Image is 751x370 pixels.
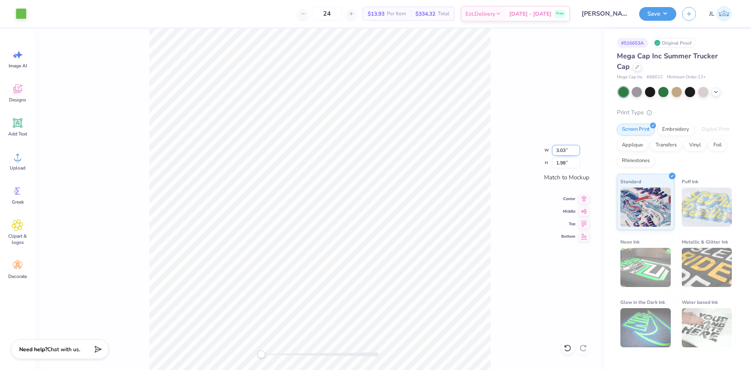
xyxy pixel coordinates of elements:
[617,139,648,151] div: Applique
[465,10,495,18] span: Est. Delivery
[682,177,698,186] span: Puff Ink
[576,6,633,22] input: Untitled Design
[556,11,564,16] span: Free
[8,273,27,280] span: Decorate
[620,308,671,347] img: Glow in the Dark Ink
[509,10,552,18] span: [DATE] - [DATE]
[617,38,648,48] div: # 516653A
[617,124,655,135] div: Screen Print
[617,74,643,81] span: Mega Cap Inc
[709,9,714,18] span: JL
[682,298,718,306] span: Water based Ink
[368,10,384,18] span: $13.93
[8,131,27,137] span: Add Text
[9,63,27,69] span: Image AI
[387,10,406,18] span: Per Item
[716,6,732,22] img: Jairo Laqui
[617,108,735,117] div: Print Type
[620,177,641,186] span: Standard
[9,97,26,103] span: Designs
[667,74,706,81] span: Minimum Order: 12 +
[47,346,80,353] span: Chat with us.
[617,155,655,167] div: Rhinestones
[620,188,671,227] img: Standard
[620,248,671,287] img: Neon Ink
[657,124,694,135] div: Embroidery
[682,248,732,287] img: Metallic & Glitter Ink
[708,139,727,151] div: Foil
[5,233,31,245] span: Clipart & logos
[647,74,663,81] span: # 6801C
[561,221,575,227] span: Top
[706,6,735,22] a: JL
[438,10,449,18] span: Total
[19,346,47,353] strong: Need help?
[620,298,665,306] span: Glow in the Dark Ink
[639,7,676,21] button: Save
[620,238,640,246] span: Neon Ink
[682,188,732,227] img: Puff Ink
[697,124,735,135] div: Digital Print
[652,38,696,48] div: Original Proof
[682,308,732,347] img: Water based Ink
[650,139,682,151] div: Transfers
[561,196,575,202] span: Center
[561,233,575,240] span: Bottom
[12,199,24,205] span: Greek
[415,10,435,18] span: $334.32
[684,139,706,151] div: Vinyl
[10,165,25,171] span: Upload
[617,51,718,71] span: Mega Cap Inc Summer Trucker Cap
[312,7,342,21] input: – –
[561,208,575,215] span: Middle
[682,238,728,246] span: Metallic & Glitter Ink
[257,350,265,358] div: Accessibility label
